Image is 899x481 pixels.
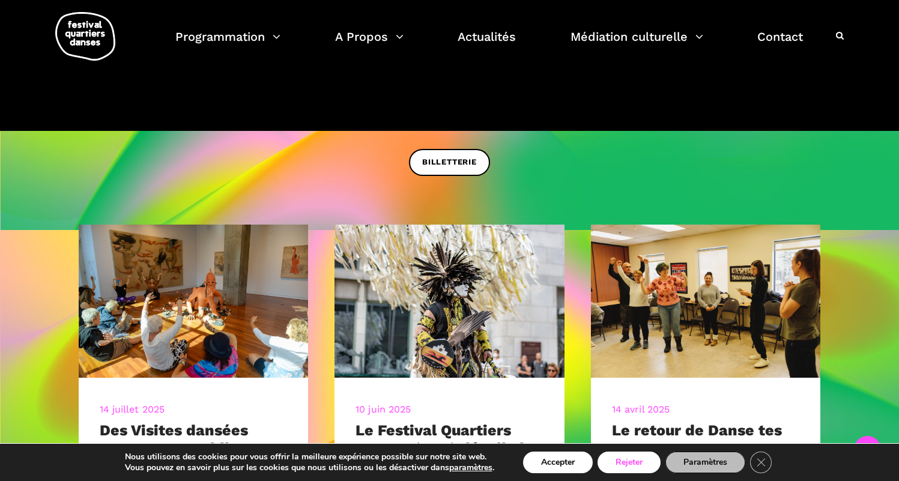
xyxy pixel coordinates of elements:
[612,422,782,457] a: Le retour de Danse tes mots!
[100,422,248,475] a: Des Visites dansées ouvertes au public arrivent cet été !
[175,26,280,62] a: Programmation
[79,225,309,378] img: 20240905-9595
[449,462,492,473] button: paramètres
[409,149,490,176] a: BILLETTERIE
[422,156,477,169] span: BILLETTERIE
[125,452,494,462] p: Nous utilisons des cookies pour vous offrir la meilleure expérience possible sur notre site web.
[598,452,661,473] button: Rejeter
[757,26,803,62] a: Contact
[125,462,494,473] p: Vous pouvez en savoir plus sur les cookies que nous utilisons ou les désactiver dans .
[523,452,593,473] button: Accepter
[335,26,404,62] a: A Propos
[458,26,516,62] a: Actualités
[334,225,565,378] img: R Barbara Diabo 11 crédit Romain Lorraine (30)
[100,404,165,415] a: 14 juillet 2025
[571,26,703,62] a: Médiation culturelle
[55,12,115,61] img: logo-fqd-med
[356,404,411,415] a: 10 juin 2025
[612,404,670,415] a: 14 avril 2025
[665,452,745,473] button: Paramètres
[750,452,772,473] button: Close GDPR Cookie Banner
[591,225,821,378] img: CARI, 8 mars 2023-209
